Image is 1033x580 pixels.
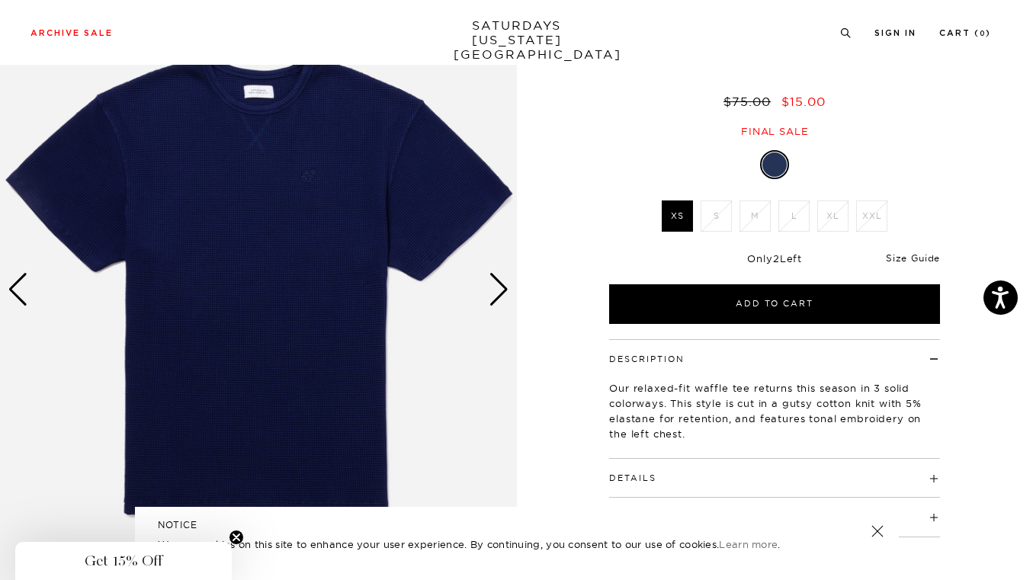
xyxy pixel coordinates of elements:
button: Details [609,474,656,482]
div: Next slide [489,273,509,306]
label: XS [662,200,693,232]
button: Add to Cart [609,284,940,324]
p: Our relaxed-fit waffle tee returns this season in 3 solid colorways. This style is cut in a gutsy... [609,380,940,441]
span: $15.00 [781,94,826,109]
div: Final sale [607,125,942,138]
a: Learn more [719,538,778,550]
a: Cart (0) [939,29,991,37]
p: We use cookies on this site to enhance your user experience. By continuing, you consent to our us... [158,537,822,552]
a: Archive Sale [30,29,113,37]
a: Size Guide [886,252,940,264]
button: Description [609,355,685,364]
div: Previous slide [8,273,28,306]
div: Only Left [609,252,940,265]
h1: Waffle Relaxed SS Tee [607,14,942,68]
small: 0 [980,30,986,37]
span: Ocean [607,43,942,68]
span: 2 [773,252,780,264]
h5: NOTICE [158,518,876,532]
div: Get 15% OffClose teaser [15,542,232,580]
span: Get 15% Off [85,552,162,570]
a: Sign In [874,29,916,37]
button: Close teaser [229,530,244,545]
a: SATURDAYS[US_STATE][GEOGRAPHIC_DATA] [454,18,579,62]
del: $75.00 [723,94,777,109]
